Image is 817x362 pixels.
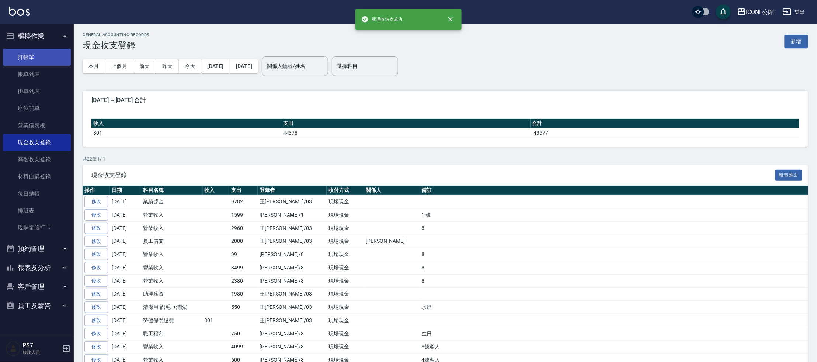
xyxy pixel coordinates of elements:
h2: GENERAL ACCOUNTING RECORDS [83,32,150,37]
button: 員工及薪資 [3,296,71,316]
td: [DATE] [110,287,141,301]
span: 現金收支登錄 [91,172,775,179]
td: 現場現金 [327,248,364,261]
td: 550 [229,301,258,314]
td: 2380 [229,274,258,287]
td: 8號客人 [420,340,808,354]
a: 修改 [84,236,108,247]
button: 報表及分析 [3,258,71,277]
button: 本月 [83,59,105,73]
button: [DATE] [230,59,258,73]
td: 現場現金 [327,274,364,287]
a: 修改 [84,328,108,339]
td: 水煙 [420,301,808,314]
th: 支出 [281,119,531,128]
a: 排班表 [3,202,71,219]
a: 修改 [84,196,108,207]
td: 8 [420,248,808,261]
button: 登出 [780,5,808,19]
th: 收入 [91,119,281,128]
td: 現場現金 [327,208,364,222]
td: [PERSON_NAME]/8 [258,261,327,275]
button: 前天 [133,59,156,73]
td: 現場現金 [327,221,364,235]
td: 業績獎金 [141,195,203,208]
td: [PERSON_NAME]/8 [258,248,327,261]
td: 99 [229,248,258,261]
a: 修改 [84,262,108,273]
button: 新增 [785,35,808,48]
button: 報表匯出 [775,170,803,181]
td: 2000 [229,235,258,248]
td: 營業收入 [141,221,203,235]
a: 現金收支登錄 [3,134,71,151]
td: [PERSON_NAME]/8 [258,327,327,340]
th: 收入 [203,186,230,195]
td: 44378 [281,128,531,138]
a: 修改 [84,223,108,234]
a: 打帳單 [3,49,71,66]
a: 修改 [84,315,108,326]
td: 現場現金 [327,327,364,340]
button: 櫃檯作業 [3,27,71,46]
td: [DATE] [110,261,141,275]
td: [PERSON_NAME]/8 [258,340,327,354]
td: 現場現金 [327,195,364,208]
button: close [442,11,459,27]
a: 現場電腦打卡 [3,219,71,236]
td: 1 號 [420,208,808,222]
td: 現場現金 [327,340,364,354]
a: 材料自購登錄 [3,168,71,185]
td: 王[PERSON_NAME]/03 [258,195,327,208]
td: 王[PERSON_NAME]/03 [258,301,327,314]
td: [PERSON_NAME]/8 [258,274,327,287]
h5: PS7 [22,342,60,349]
a: 修改 [84,301,108,313]
a: 報表匯出 [775,171,803,178]
p: 共 22 筆, 1 / 1 [83,156,808,162]
td: 王[PERSON_NAME]/03 [258,221,327,235]
a: 修改 [84,275,108,287]
td: 1980 [229,287,258,301]
th: 日期 [110,186,141,195]
td: [DATE] [110,235,141,248]
td: 現場現金 [327,235,364,248]
a: 修改 [84,249,108,260]
p: 服務人員 [22,349,60,356]
h3: 現金收支登錄 [83,40,150,51]
td: 8 [420,274,808,287]
button: ICONI 公館 [734,4,777,20]
td: 營業收入 [141,340,203,354]
td: 現場現金 [327,261,364,275]
td: 801 [203,314,230,327]
button: 客戶管理 [3,277,71,296]
img: Person [6,341,21,356]
td: [DATE] [110,327,141,340]
td: 4099 [229,340,258,354]
img: Logo [9,7,30,16]
a: 每日結帳 [3,185,71,202]
th: 備註 [420,186,808,195]
td: 750 [229,327,258,340]
button: [DATE] [201,59,230,73]
td: [DATE] [110,301,141,314]
button: 昨天 [156,59,179,73]
a: 修改 [84,289,108,300]
td: 9782 [229,195,258,208]
a: 修改 [84,209,108,221]
td: [DATE] [110,208,141,222]
a: 掛單列表 [3,83,71,100]
td: [DATE] [110,314,141,327]
td: 1599 [229,208,258,222]
span: [DATE] ~ [DATE] 合計 [91,97,799,104]
td: [DATE] [110,274,141,287]
a: 營業儀表板 [3,117,71,134]
td: [DATE] [110,340,141,354]
td: 營業收入 [141,248,203,261]
td: 營業收入 [141,261,203,275]
td: [DATE] [110,248,141,261]
td: 營業收入 [141,274,203,287]
th: 登錄者 [258,186,327,195]
td: 現場現金 [327,301,364,314]
button: save [716,4,731,19]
